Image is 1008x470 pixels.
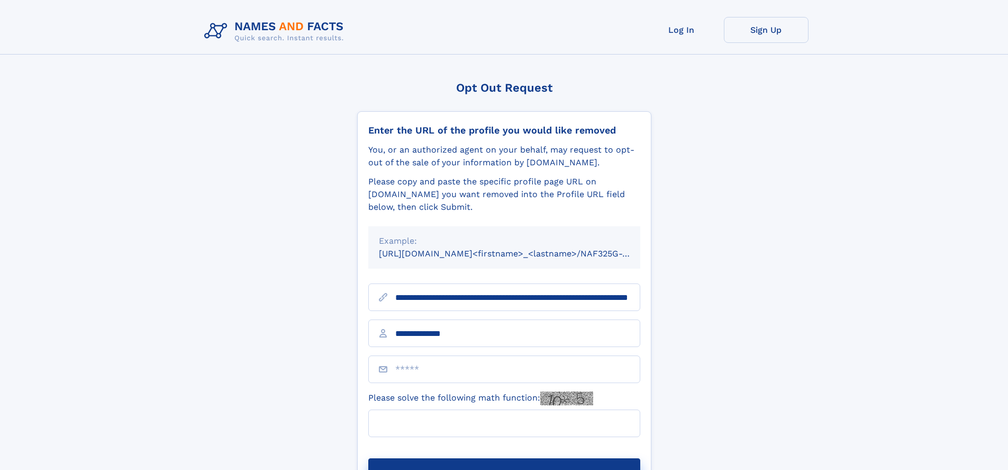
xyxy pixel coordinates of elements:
small: [URL][DOMAIN_NAME]<firstname>_<lastname>/NAF325G-xxxxxxxx [379,249,660,259]
div: Opt Out Request [357,81,651,94]
label: Please solve the following math function: [368,392,593,405]
a: Log In [639,17,724,43]
div: Enter the URL of the profile you would like removed [368,125,640,136]
img: Logo Names and Facts [200,17,352,46]
div: Example: [379,235,630,247]
div: You, or an authorized agent on your behalf, may request to opt-out of the sale of your informatio... [368,144,640,169]
div: Please copy and paste the specific profile page URL on [DOMAIN_NAME] you want removed into the Pr... [368,175,640,214]
a: Sign Up [724,17,809,43]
